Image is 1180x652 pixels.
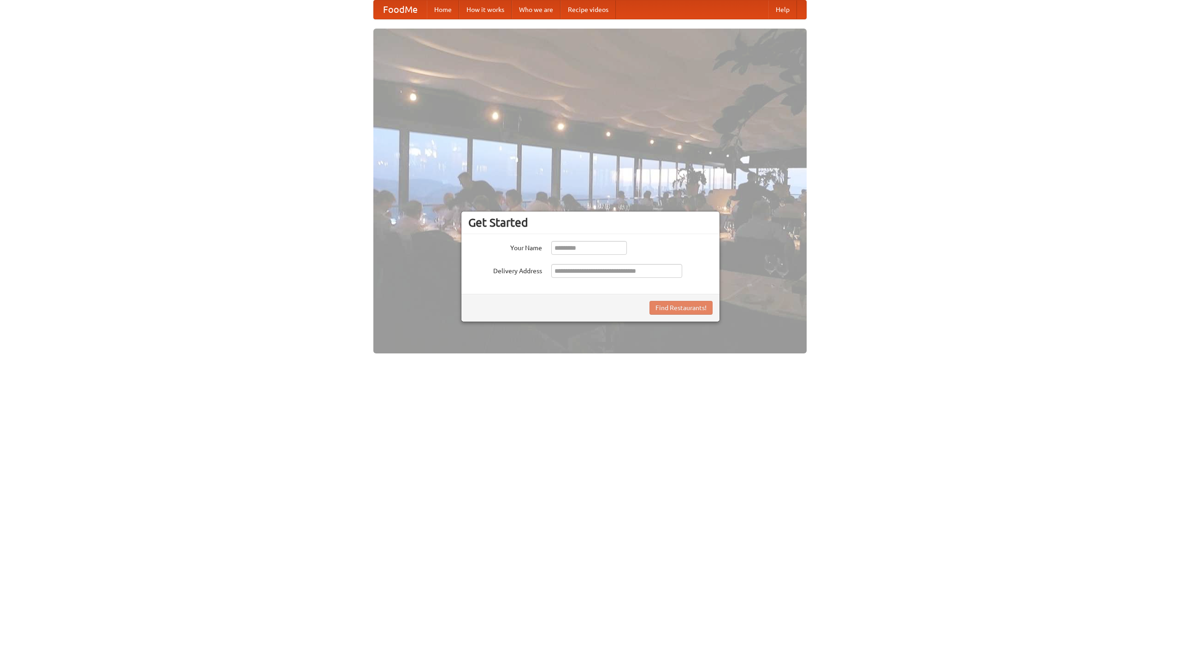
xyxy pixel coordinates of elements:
button: Find Restaurants! [649,301,713,315]
a: Who we are [512,0,560,19]
a: Help [768,0,797,19]
label: Your Name [468,241,542,253]
a: FoodMe [374,0,427,19]
a: Recipe videos [560,0,616,19]
label: Delivery Address [468,264,542,276]
a: How it works [459,0,512,19]
h3: Get Started [468,216,713,229]
a: Home [427,0,459,19]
